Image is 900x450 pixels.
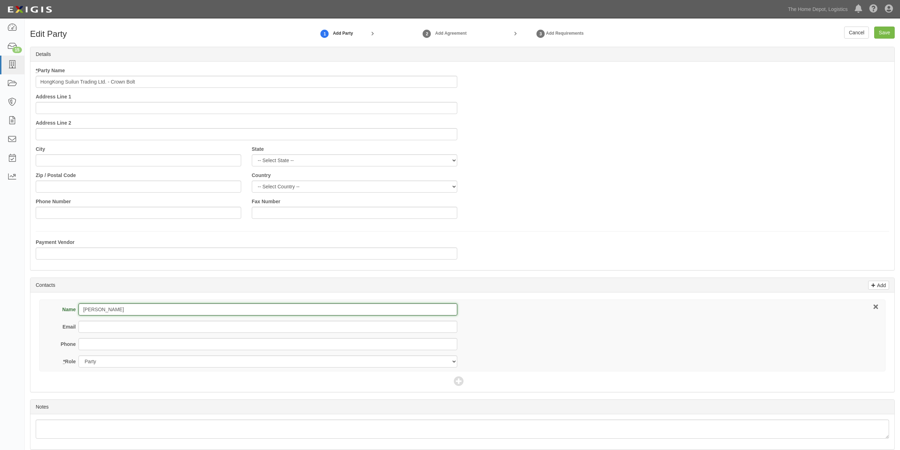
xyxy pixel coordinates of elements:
i: Help Center - Complianz [869,5,878,13]
label: Phone Number [36,198,71,205]
abbr: required [63,359,65,364]
label: Payment Vendor [36,239,75,246]
label: Role [52,358,79,365]
a: Cancel [844,27,869,39]
strong: Add Party [333,30,353,36]
label: Party Name [36,67,65,74]
label: Address Line 2 [36,119,71,126]
a: 2 [422,26,432,41]
label: Country [252,172,271,179]
strong: 1 [319,30,330,38]
input: Save [874,27,895,39]
h1: Edit Party [30,29,238,39]
a: Add Party [319,26,330,41]
a: Add Requirements [546,30,584,36]
a: Add Agreement [435,30,466,36]
div: Contacts [30,278,894,292]
div: 15 [12,47,22,53]
a: The Home Depot, Logistics [784,2,851,16]
a: 3 [535,26,546,41]
strong: 3 [535,30,546,38]
label: Zip / Postal Code [36,172,76,179]
label: Fax Number [252,198,280,205]
strong: Add Requirements [546,31,584,36]
a: Add [868,281,889,290]
label: City [36,146,45,153]
div: Details [30,47,894,62]
p: Add [875,281,886,289]
label: State [252,146,264,153]
label: Address Line 1 [36,93,71,100]
img: logo-5460c22ac91f19d4615b14bd174203de0afe785f0fc80cf4dbbc73dc1793850b.png [5,3,54,16]
strong: 2 [422,30,432,38]
label: Phone [52,341,79,348]
abbr: required [36,68,37,73]
label: Name [52,306,79,313]
span: Add Contact [454,377,471,387]
strong: Add Agreement [435,31,466,36]
div: Notes [30,400,894,414]
label: Email [52,323,79,330]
